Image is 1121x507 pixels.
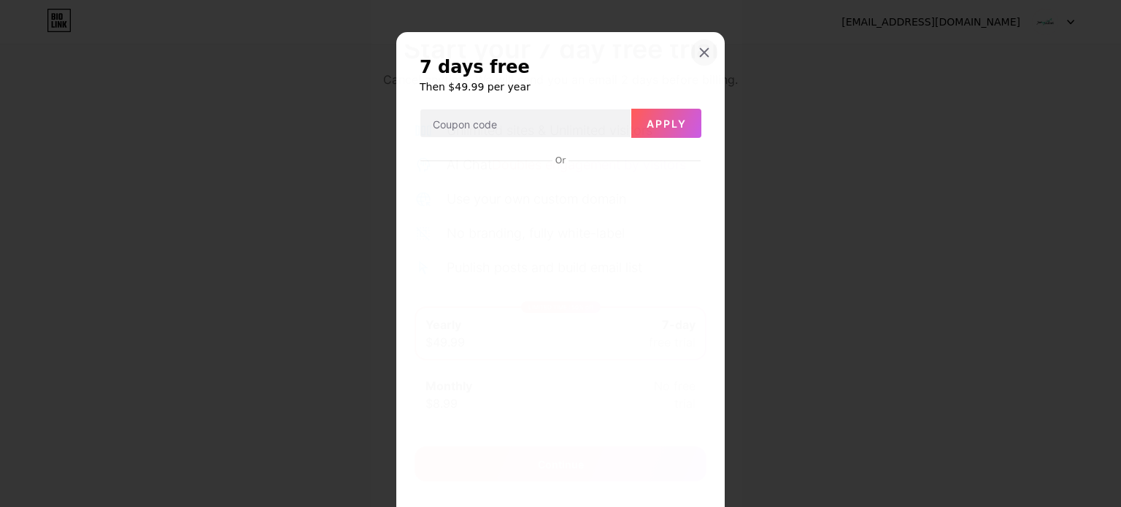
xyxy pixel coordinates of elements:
span: Apply [647,117,687,130]
h6: Then $49.99 per year [420,80,701,94]
div: Or [552,155,569,166]
span: 7 days free [420,55,530,79]
button: Apply [631,109,701,138]
input: Coupon code [420,109,631,139]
